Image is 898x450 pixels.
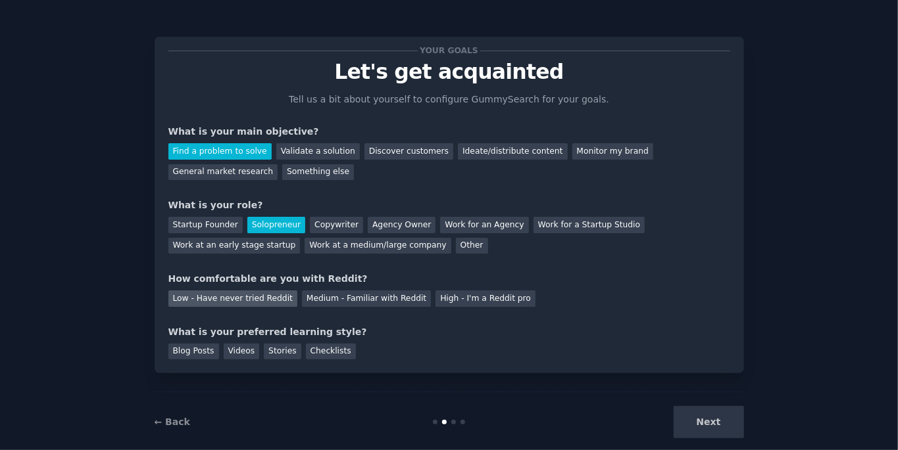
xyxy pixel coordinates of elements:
span: Your goals [418,44,481,58]
div: Checklists [306,344,356,360]
p: Let's get acquainted [168,60,730,83]
div: High - I'm a Reddit pro [436,290,536,307]
a: ← Back [155,416,190,427]
div: What is your main objective? [168,125,730,139]
div: Work for a Startup Studio [534,217,645,233]
div: What is your role? [168,198,730,212]
div: Startup Founder [168,217,243,233]
div: Copywriter [310,217,363,233]
div: Work at a medium/large company [305,238,451,254]
div: Find a problem to solve [168,143,272,160]
div: Solopreneur [247,217,305,233]
div: Blog Posts [168,344,219,360]
div: Other [456,238,488,254]
div: Validate a solution [276,143,360,160]
div: How comfortable are you with Reddit? [168,272,730,286]
div: What is your preferred learning style? [168,325,730,339]
div: Work at an early stage startup [168,238,301,254]
div: Work for an Agency [440,217,528,233]
div: Something else [282,164,354,181]
p: Tell us a bit about yourself to configure GummySearch for your goals. [284,93,615,106]
div: Stories [264,344,301,360]
div: General market research [168,164,278,181]
div: Medium - Familiar with Reddit [302,290,431,307]
div: Videos [224,344,260,360]
div: Low - Have never tried Reddit [168,290,297,307]
div: Ideate/distribute content [458,143,567,160]
div: Monitor my brand [572,143,653,160]
div: Agency Owner [368,217,436,233]
div: Discover customers [364,143,453,160]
